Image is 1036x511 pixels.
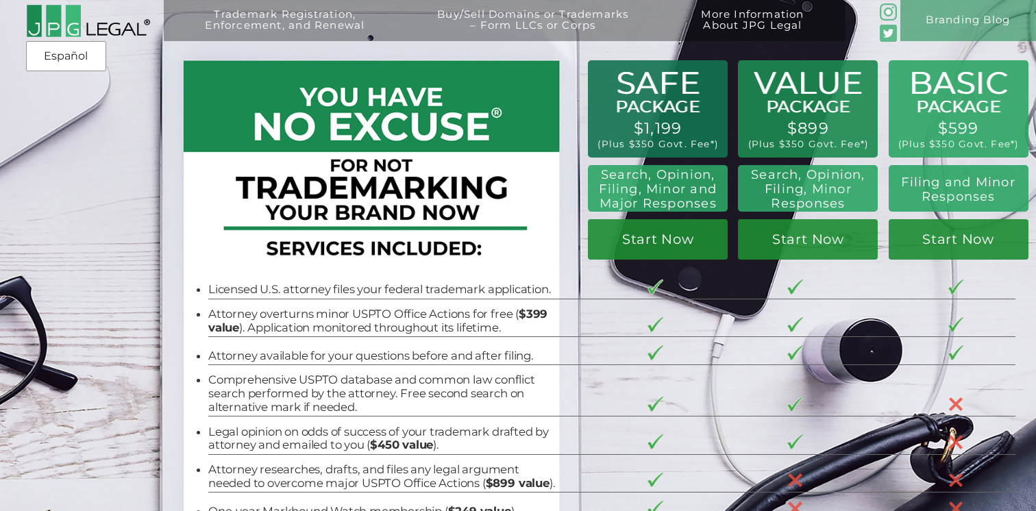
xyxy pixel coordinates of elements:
b: $450 value [370,438,433,451]
img: 2016-logo-black-letters-3-r.png [26,4,150,38]
a: Buy/Sell Domains or Trademarks– Form LLCs or Corps [406,9,660,50]
a: Español [30,44,102,68]
img: X-30-3.png [948,434,964,450]
img: checkmark-border-3.png [647,473,663,488]
img: checkmark-border-3.png [647,279,663,295]
a: Start Now [738,219,878,260]
img: checkmark-border-3.png [787,397,803,412]
img: checkmark-border-3.png [787,279,803,295]
img: glyph-logo_May2016-green3-90.png [880,3,897,21]
img: checkmark-border-3.png [948,345,964,360]
img: checkmark-border-3.png [647,345,663,360]
img: checkmark-border-3.png [948,317,964,332]
a: Trademark Registration,Enforcement, and Renewal [174,9,396,50]
img: checkmark-border-3.png [787,434,803,449]
li: Attorney researches, drafts, and files any legal argument needed to overcome major USPTO Office A... [208,463,558,490]
a: More InformationAbout JPG Legal [670,9,835,50]
li: Attorney available for your questions before and after filing. [208,349,558,363]
b: $399 value [208,307,547,334]
h2: Filing and Minor Responses [897,175,1020,203]
img: checkmark-border-3.png [647,317,663,332]
img: Twitter_Social_Icon_Rounded_Square_Color-mid-green3-90.png [880,25,897,42]
img: checkmark-border-3.png [647,434,663,449]
img: X-30-3.png [948,397,964,412]
img: checkmark-border-3.png [787,345,803,360]
a: Start Now [588,219,728,260]
h2: Search, Opinion, Filing, Minor Responses [746,167,870,211]
img: X-30-3.png [787,473,803,488]
li: Attorney overturns minor USPTO Office Actions for free ( ). Application monitored throughout its ... [208,308,558,334]
h2: Search, Opinion, Filing, Minor and Major Responses [594,167,721,211]
img: checkmark-border-3.png [787,317,803,332]
li: Comprehensive USPTO database and common law conflict search performed by the attorney. Free secon... [208,373,558,414]
img: checkmark-border-3.png [948,279,964,295]
img: X-30-3.png [948,473,964,488]
a: Start Now [889,219,1028,260]
li: Licensed U.S. attorney files your federal trademark application. [208,283,558,297]
li: Legal opinion on odds of success of your trademark drafted by attorney and emailed to you ( ). [208,425,558,452]
b: $899 value [486,476,550,490]
img: checkmark-border-3.png [647,397,663,412]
